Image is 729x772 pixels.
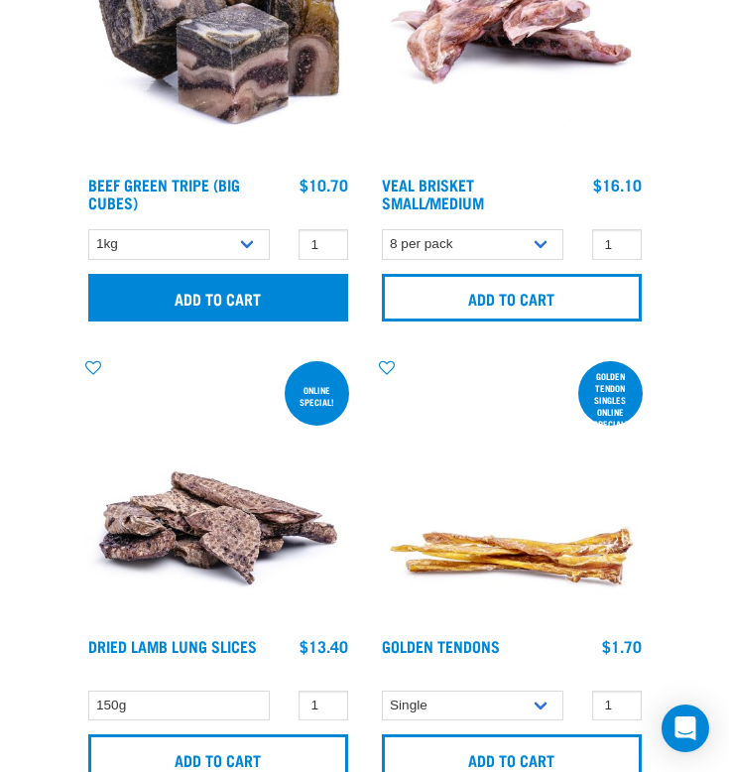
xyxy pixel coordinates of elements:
[285,375,349,417] div: ONLINE SPECIAL!
[592,229,642,260] input: 1
[300,637,348,655] div: $13.40
[88,641,257,650] a: Dried Lamb Lung Slices
[382,274,642,322] input: Add to cart
[299,691,348,721] input: 1
[382,641,500,650] a: Golden Tendons
[593,176,642,193] div: $16.10
[578,361,643,439] div: Golden Tendon singles online special!
[88,180,240,206] a: Beef Green Tripe (Big Cubes)
[382,180,484,206] a: Veal Brisket Small/Medium
[662,705,709,752] div: Open Intercom Messenger
[592,691,642,721] input: 1
[300,176,348,193] div: $10.70
[88,274,348,322] input: Add to cart
[377,357,647,627] img: 1293 Golden Tendons 01
[602,637,642,655] div: $1.70
[299,229,348,260] input: 1
[83,357,353,627] img: 1303 Lamb Lung Slices 01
